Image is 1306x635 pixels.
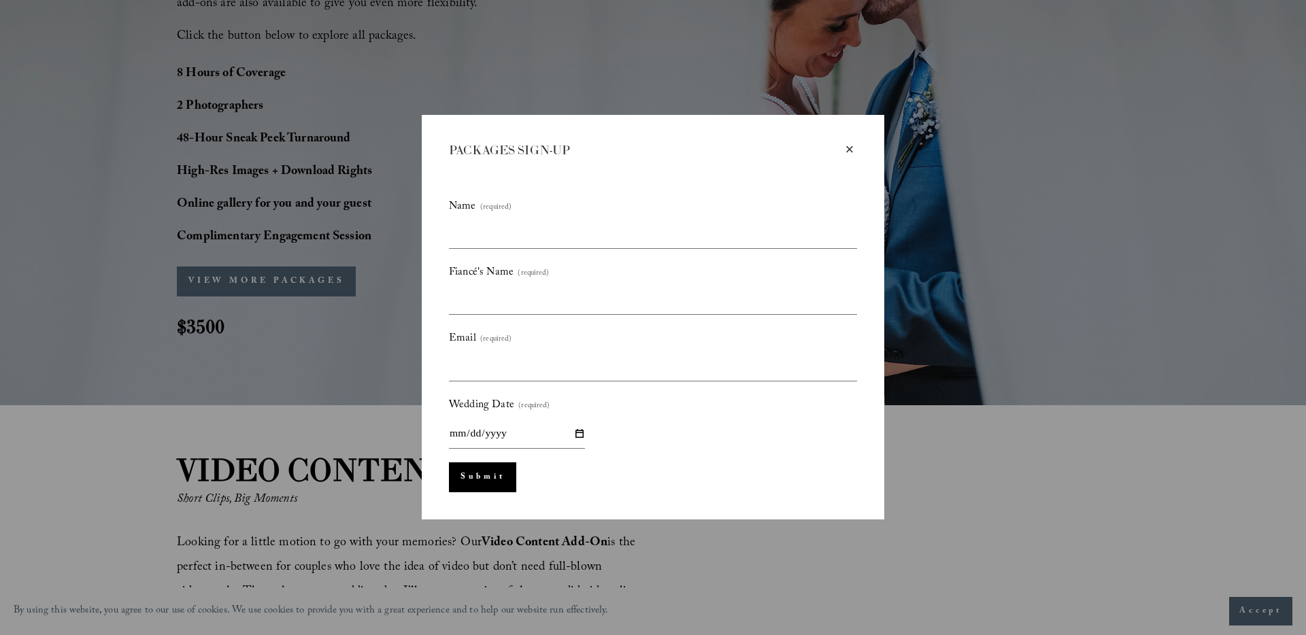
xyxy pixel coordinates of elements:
span: Fiancé's Name [449,262,514,284]
span: (required) [480,332,512,347]
span: (required) [518,267,549,281]
span: (required) [480,201,512,216]
button: Submit [449,462,516,492]
span: Email [449,328,476,349]
div: Close [842,142,857,157]
div: PACKAGES SIGN-UP [449,142,842,159]
span: (required) [518,399,550,414]
span: Wedding Date [449,395,514,416]
span: Name [449,196,476,218]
